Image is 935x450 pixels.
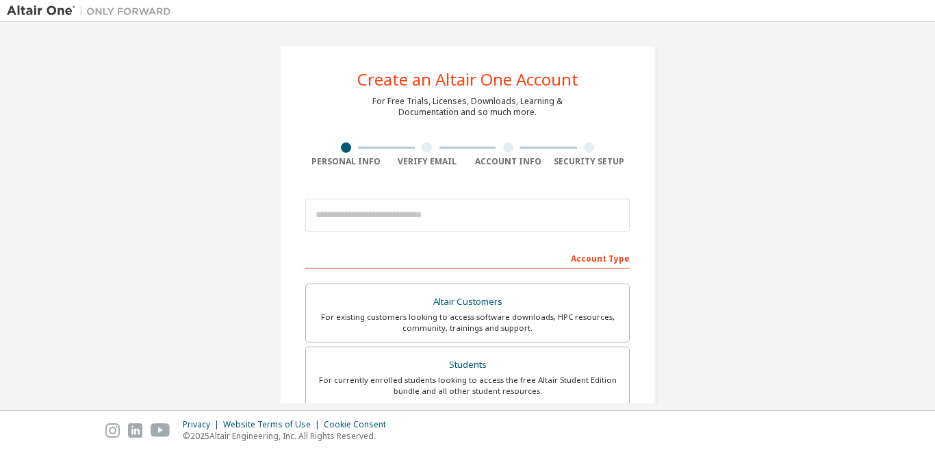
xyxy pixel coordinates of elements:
p: © 2025 Altair Engineering, Inc. All Rights Reserved. [183,430,394,442]
div: Account Type [305,247,630,268]
div: Cookie Consent [324,419,394,430]
div: Personal Info [305,156,387,167]
div: For currently enrolled students looking to access the free Altair Student Edition bundle and all ... [314,375,621,397]
div: For existing customers looking to access software downloads, HPC resources, community, trainings ... [314,312,621,334]
div: Create an Altair One Account [357,71,578,88]
div: Security Setup [549,156,630,167]
div: Altair Customers [314,292,621,312]
div: Account Info [467,156,549,167]
div: Website Terms of Use [223,419,324,430]
div: For Free Trials, Licenses, Downloads, Learning & Documentation and so much more. [372,96,563,118]
img: Altair One [7,4,178,18]
div: Privacy [183,419,223,430]
img: instagram.svg [105,423,120,438]
img: youtube.svg [151,423,170,438]
div: Students [314,355,621,375]
div: Verify Email [387,156,468,167]
img: linkedin.svg [128,423,142,438]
